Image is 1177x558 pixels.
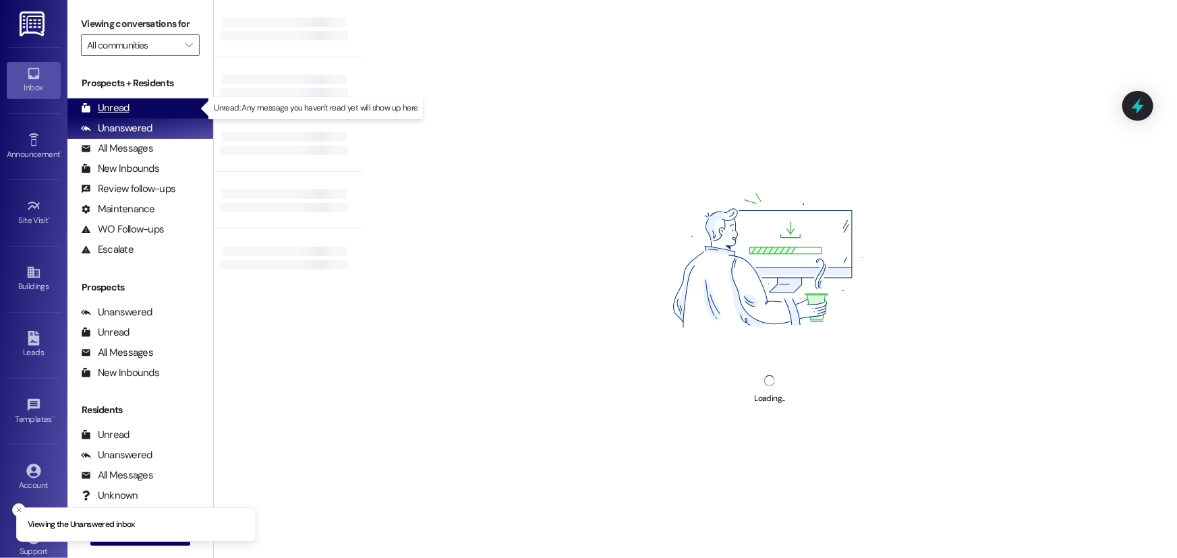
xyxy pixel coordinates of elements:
div: Residents [67,403,213,417]
span: • [60,148,62,157]
p: Viewing the Unanswered inbox [28,519,135,531]
input: All communities [87,34,178,56]
div: Unread [81,101,130,115]
a: Templates • [7,394,61,430]
p: Unread: Any message you haven't read yet will show up here [214,102,418,114]
div: New Inbounds [81,162,159,176]
div: Unknown [81,489,138,503]
div: New Inbounds [81,366,159,380]
div: Unread [81,325,130,340]
div: All Messages [81,142,153,156]
a: Account [7,460,61,496]
div: All Messages [81,346,153,360]
div: Unanswered [81,121,152,135]
div: Unanswered [81,305,152,319]
div: Maintenance [81,202,155,216]
button: Close toast [12,503,26,517]
i:  [185,40,192,51]
a: Leads [7,327,61,363]
div: Loading... [755,392,785,406]
a: Buildings [7,261,61,297]
div: Escalate [81,243,134,257]
div: Unanswered [81,448,152,462]
div: Prospects + Residents [67,76,213,90]
a: Site Visit • [7,195,61,231]
div: WO Follow-ups [81,222,164,237]
label: Viewing conversations for [81,13,200,34]
img: ResiDesk Logo [20,11,47,36]
div: Review follow-ups [81,182,175,196]
div: All Messages [81,468,153,483]
div: Unread [81,428,130,442]
span: • [52,412,54,422]
a: Inbox [7,62,61,98]
span: • [49,214,51,223]
div: Prospects [67,280,213,294]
